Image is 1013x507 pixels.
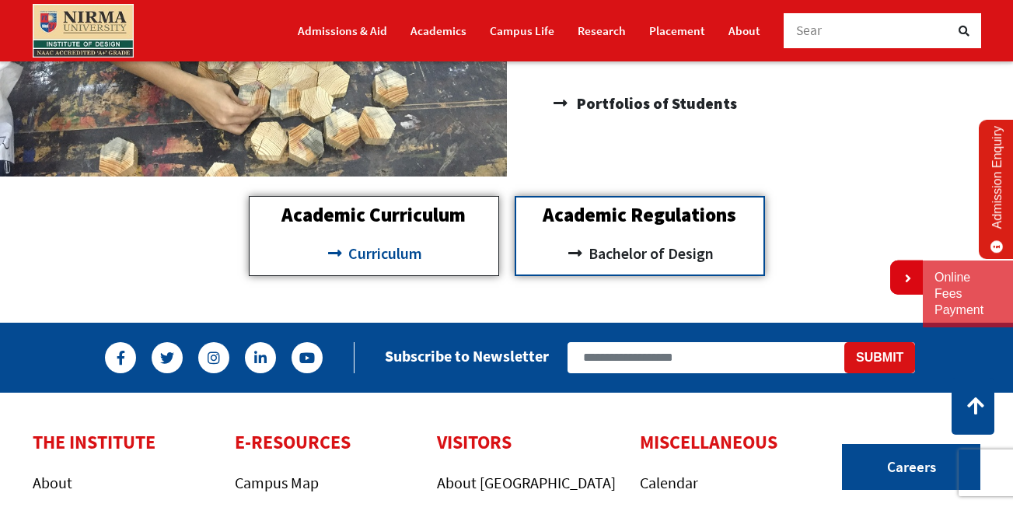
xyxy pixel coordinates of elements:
h2: Academic Regulations [524,205,756,225]
a: Curriculum [257,240,491,267]
span: Bachelor of Design [585,240,714,267]
a: Campus Map [235,473,319,492]
a: Portfolios of Students [554,88,998,119]
a: About [728,17,760,44]
h2: Academic Curriculum [257,205,491,225]
a: Campus Life [490,17,554,44]
a: Research [578,17,626,44]
a: About [33,473,72,492]
a: Placement [649,17,705,44]
span: Curriculum [344,240,422,267]
a: Admissions & Aid [298,17,387,44]
a: Calendar [640,473,698,492]
span: Portfolios of Students [573,88,737,119]
a: Bachelor of Design [524,240,756,267]
a: Academics [410,17,466,44]
a: About [GEOGRAPHIC_DATA] [437,473,616,492]
span: Sear [796,22,823,39]
img: main_logo [33,4,134,58]
a: Careers [842,444,980,491]
button: Submit [844,342,915,373]
a: Online Fees Payment [934,270,1001,318]
h2: Subscribe to Newsletter [385,347,549,365]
